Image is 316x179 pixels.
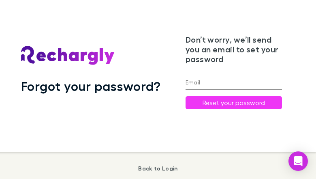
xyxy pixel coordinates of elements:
a: Back to Login [138,165,177,172]
img: Rechargly's Logo [21,46,115,65]
button: Reset your password [186,96,282,109]
h1: Forgot your password? [21,78,161,94]
h3: Don’t worry, we’ll send you an email to set your password [186,35,282,64]
div: Open Intercom Messenger [288,151,308,171]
